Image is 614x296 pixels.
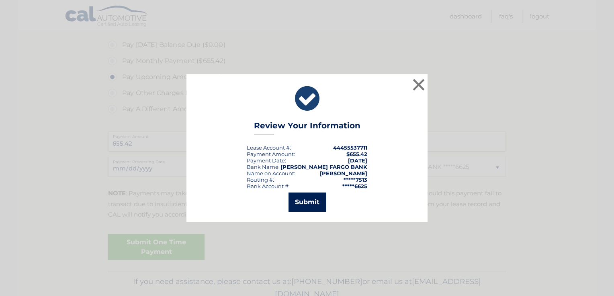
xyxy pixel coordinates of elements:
[411,77,427,93] button: ×
[247,157,285,164] span: Payment Date
[247,164,280,170] div: Bank Name:
[247,151,295,157] div: Payment Amount:
[247,157,286,164] div: :
[254,121,360,135] h3: Review Your Information
[333,144,367,151] strong: 44455537711
[346,151,367,157] span: $655.42
[320,170,367,176] strong: [PERSON_NAME]
[348,157,367,164] span: [DATE]
[289,193,326,212] button: Submit
[247,183,290,189] div: Bank Account #:
[247,170,295,176] div: Name on Account:
[247,176,274,183] div: Routing #:
[247,144,291,151] div: Lease Account #:
[280,164,367,170] strong: [PERSON_NAME] FARGO BANK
